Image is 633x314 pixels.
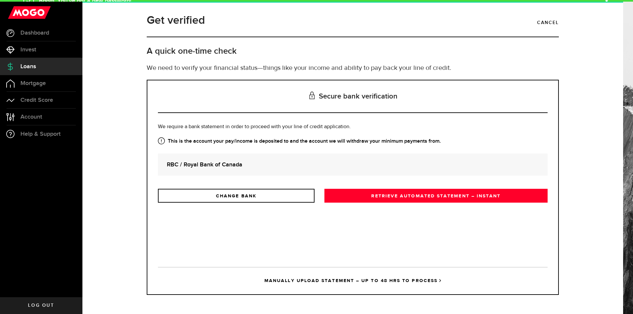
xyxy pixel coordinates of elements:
h3: Secure bank verification [158,80,548,113]
h2: A quick one-time check [147,46,559,57]
a: Cancel [537,17,559,28]
span: Mortgage [20,80,46,86]
iframe: LiveChat chat widget [605,286,633,314]
h1: Get verified [147,12,205,29]
span: Account [20,114,42,120]
span: Log out [28,303,54,308]
span: Help & Support [20,131,61,137]
a: RETRIEVE AUTOMATED STATEMENT – INSTANT [324,189,548,203]
a: CHANGE BANK [158,189,315,203]
span: Dashboard [20,30,49,36]
strong: This is the account your pay/income is deposited to and the account we will withdraw your minimum... [158,137,548,145]
span: Invest [20,47,36,53]
strong: RBC / Royal Bank of Canada [167,160,539,169]
span: Credit Score [20,97,53,103]
span: Loans [20,64,36,70]
p: We need to verify your financial status—things like your income and ability to pay back your line... [147,63,559,73]
span: We require a bank statement in order to proceed with your line of credit application. [158,124,351,129]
